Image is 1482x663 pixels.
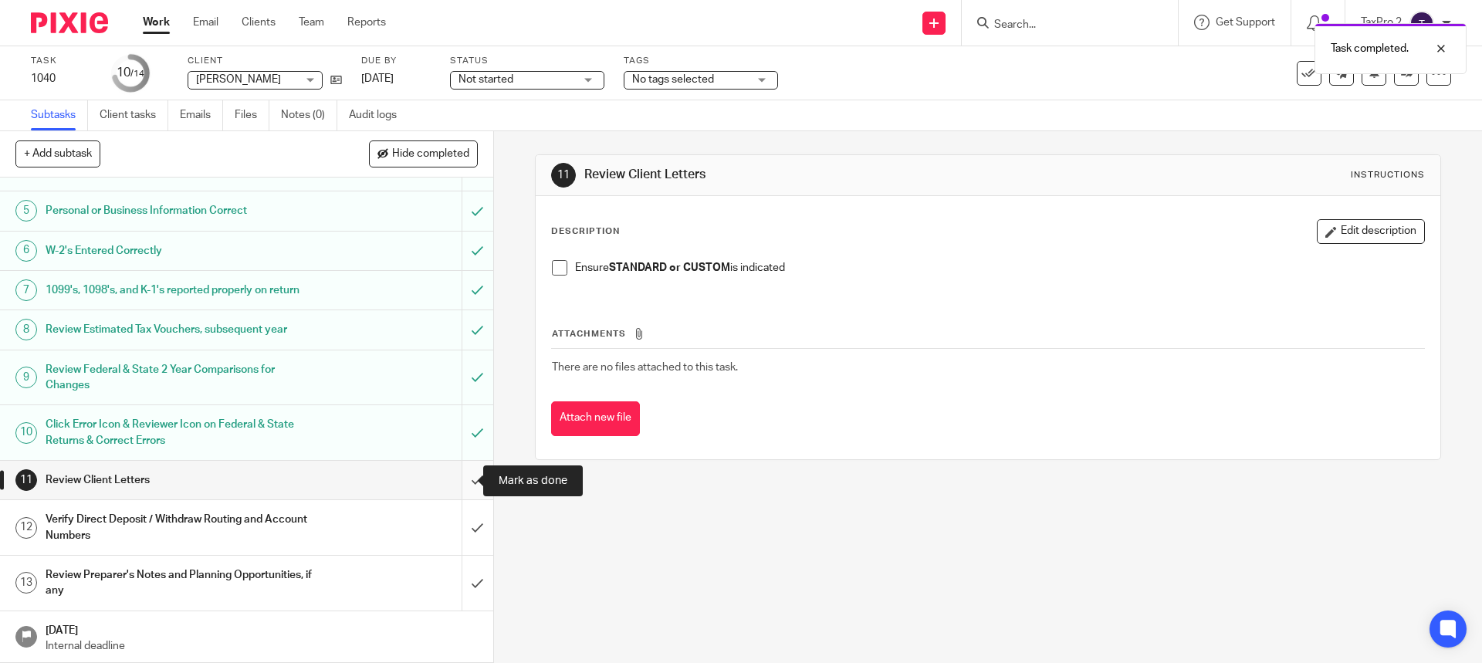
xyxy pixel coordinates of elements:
[46,619,478,638] h1: [DATE]
[584,167,1021,183] h1: Review Client Letters
[46,638,478,654] p: Internal deadline
[15,200,37,222] div: 5
[117,64,144,82] div: 10
[46,508,313,547] h1: Verify Direct Deposit / Withdraw Routing and Account Numbers
[46,358,313,397] h1: Review Federal & State 2 Year Comparisons for Changes
[46,239,313,262] h1: W-2's Entered Correctly
[15,140,100,167] button: + Add subtask
[100,100,168,130] a: Client tasks
[15,572,37,594] div: 13
[299,15,324,30] a: Team
[188,55,342,67] label: Client
[46,468,313,492] h1: Review Client Letters
[46,413,313,452] h1: Click Error Icon & Reviewer Icon on Federal & State Returns & Correct Errors
[361,73,394,84] span: [DATE]
[551,225,620,238] p: Description
[180,100,223,130] a: Emails
[1331,41,1409,56] p: Task completed.
[242,15,276,30] a: Clients
[552,362,738,373] span: There are no files attached to this task.
[551,401,640,436] button: Attach new file
[31,12,108,33] img: Pixie
[369,140,478,167] button: Hide completed
[1409,11,1434,36] img: svg%3E
[31,100,88,130] a: Subtasks
[46,199,313,222] h1: Personal or Business Information Correct
[15,240,37,262] div: 6
[143,15,170,30] a: Work
[392,148,469,161] span: Hide completed
[15,422,37,444] div: 10
[450,55,604,67] label: Status
[552,330,626,338] span: Attachments
[46,563,313,603] h1: Review Preparer's Notes and Planning Opportunities, if any
[31,71,93,86] div: 1040
[15,469,37,491] div: 11
[281,100,337,130] a: Notes (0)
[458,74,513,85] span: Not started
[196,74,281,85] span: [PERSON_NAME]
[1351,169,1425,181] div: Instructions
[15,367,37,388] div: 9
[632,74,714,85] span: No tags selected
[46,279,313,302] h1: 1099's, 1098's, and K-1's reported properly on return
[193,15,218,30] a: Email
[46,318,313,341] h1: Review Estimated Tax Vouchers, subsequent year
[551,163,576,188] div: 11
[361,55,431,67] label: Due by
[15,319,37,340] div: 8
[624,55,778,67] label: Tags
[575,260,1423,276] p: Ensure is indicated
[15,517,37,539] div: 12
[15,279,37,301] div: 7
[1317,219,1425,244] button: Edit description
[609,262,730,273] strong: STANDARD or CUSTOM
[31,55,93,67] label: Task
[235,100,269,130] a: Files
[349,100,408,130] a: Audit logs
[347,15,386,30] a: Reports
[130,69,144,78] small: /14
